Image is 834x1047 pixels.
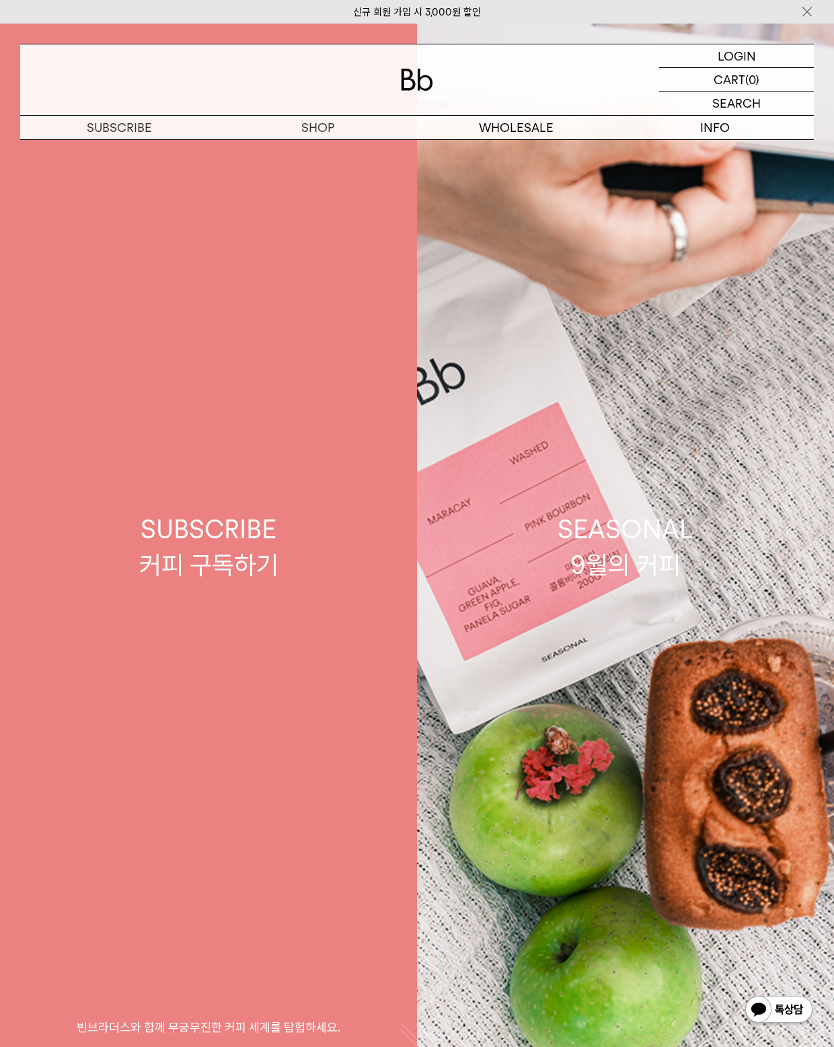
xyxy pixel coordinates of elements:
div: SUBSCRIBE 커피 구독하기 [139,511,278,583]
p: LOGIN [718,44,756,67]
a: SUBSCRIBE [20,116,219,139]
p: WHOLESALE [417,116,615,139]
img: 로고 [401,69,433,91]
a: LOGIN [659,44,814,68]
p: CART [714,68,745,91]
a: SHOP [219,116,417,139]
a: CART (0) [659,68,814,92]
img: 카카오톡 채널 1:1 채팅 버튼 [744,995,814,1027]
a: 신규 회원 가입 시 3,000원 할인 [353,6,481,18]
div: SEASONAL 9월의 커피 [558,511,693,583]
p: SEARCH [712,92,761,115]
p: INFO [615,116,814,139]
p: (0) [745,68,759,91]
